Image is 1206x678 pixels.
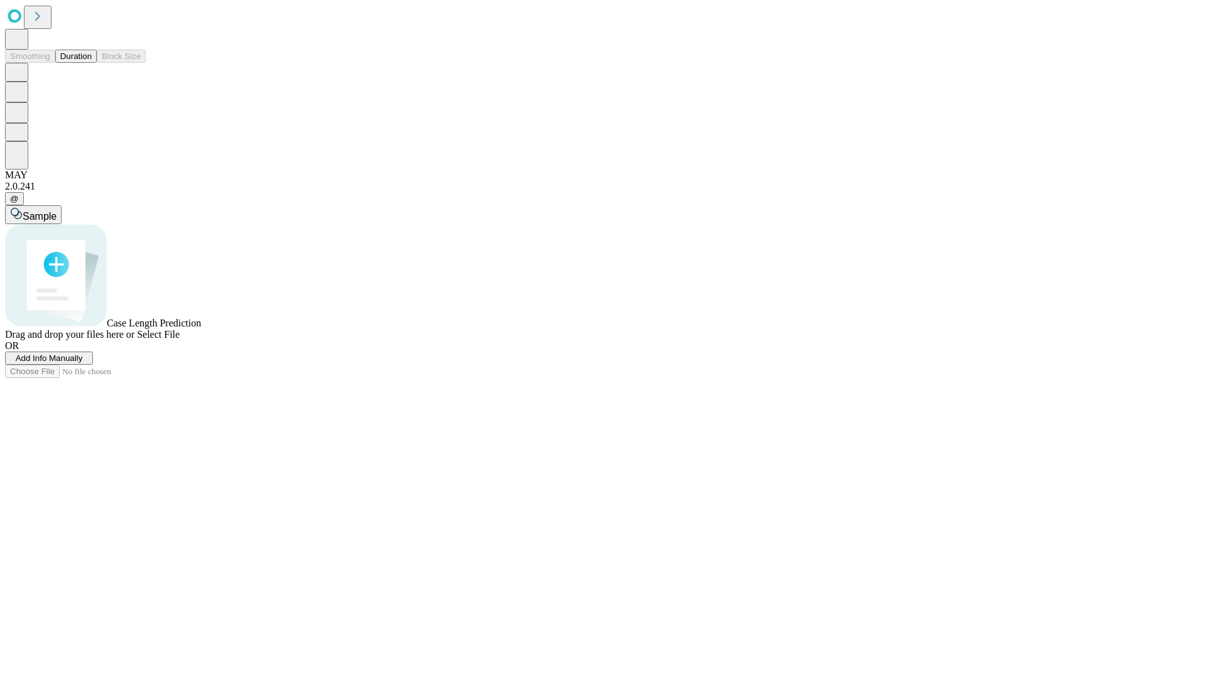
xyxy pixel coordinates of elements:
[5,205,62,224] button: Sample
[16,353,83,363] span: Add Info Manually
[5,50,55,63] button: Smoothing
[5,340,19,351] span: OR
[97,50,146,63] button: Block Size
[5,181,1201,192] div: 2.0.241
[5,169,1201,181] div: MAY
[23,211,57,222] span: Sample
[107,318,201,328] span: Case Length Prediction
[5,352,93,365] button: Add Info Manually
[137,329,180,340] span: Select File
[55,50,97,63] button: Duration
[5,192,24,205] button: @
[5,329,134,340] span: Drag and drop your files here or
[10,194,19,203] span: @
